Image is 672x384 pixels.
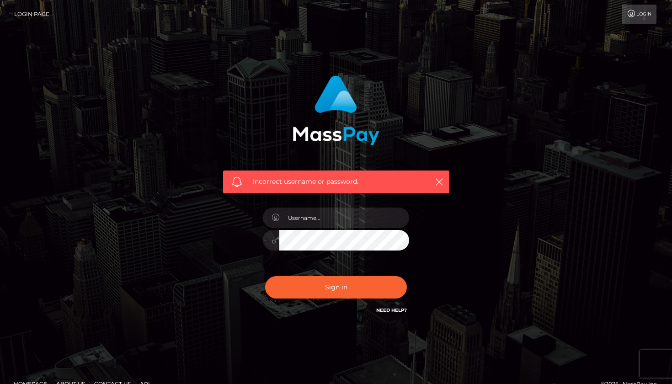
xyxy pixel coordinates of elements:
a: Login [622,5,656,24]
img: MassPay Login [293,75,379,145]
span: Incorrect username or password. [253,177,420,187]
a: Need Help? [376,307,407,313]
button: Sign in [265,276,407,299]
input: Username... [279,208,409,228]
a: Login Page [14,5,49,24]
